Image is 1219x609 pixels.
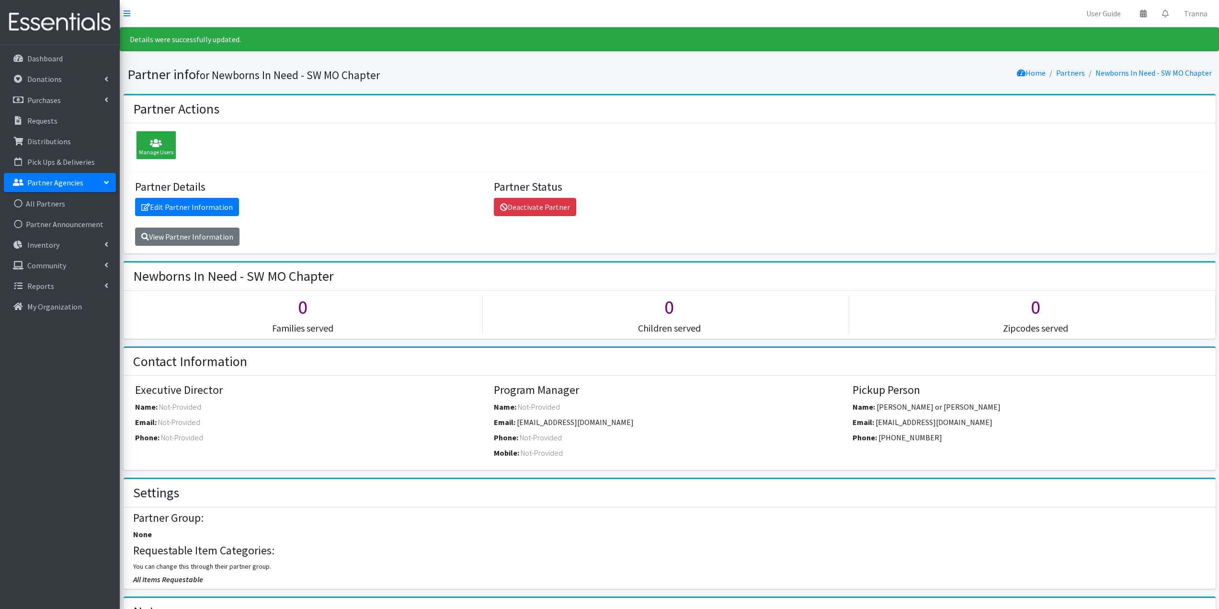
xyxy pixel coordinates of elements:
[135,383,487,397] h4: Executive Director
[133,511,1206,525] h4: Partner Group:
[27,74,62,84] p: Donations
[133,354,247,370] h2: Contact Information
[27,137,71,146] p: Distributions
[517,417,634,427] span: [EMAIL_ADDRESS][DOMAIN_NAME]
[856,322,1215,334] h5: Zipcodes served
[27,157,95,167] p: Pick Ups & Deliveries
[1176,4,1215,23] a: Tranna
[4,132,116,151] a: Distributions
[494,198,576,216] a: Deactivate Partner
[135,416,157,428] label: Email:
[159,402,201,412] span: Not-Provided
[4,215,116,234] a: Partner Announcement
[4,276,116,296] a: Reports
[120,27,1219,51] div: Details were successfully updated.
[490,322,849,334] h5: Children served
[4,297,116,316] a: My Organization
[4,49,116,68] a: Dashboard
[521,448,563,458] span: Not-Provided
[133,485,179,501] h2: Settings
[27,95,61,105] p: Purchases
[136,131,176,160] div: Manage Users
[133,562,1206,572] p: You can change this through their partner group.
[133,101,219,117] h2: Partner Actions
[490,296,849,319] h1: 0
[127,66,666,83] h1: Partner info
[853,401,875,413] label: Name:
[133,529,152,540] label: None
[1017,68,1046,78] a: Home
[27,240,59,250] p: Inventory
[1079,4,1128,23] a: User Guide
[4,256,116,275] a: Community
[856,296,1215,319] h1: 0
[133,268,334,285] h2: Newborns In Need - SW MO Chapter
[878,433,942,442] span: [PHONE_NUMBER]
[27,54,63,63] p: Dashboard
[877,402,1001,412] span: [PERSON_NAME] or [PERSON_NAME]
[4,69,116,89] a: Donations
[135,432,159,443] label: Phone:
[27,281,54,291] p: Reports
[161,433,203,442] span: Not-Provided
[1095,68,1212,78] a: Newborns In Need - SW MO Chapter
[135,401,158,413] label: Name:
[196,68,380,82] small: for Newborns In Need - SW MO Chapter
[876,417,992,427] span: [EMAIL_ADDRESS][DOMAIN_NAME]
[494,180,845,194] h4: Partner Status
[4,91,116,110] a: Purchases
[124,296,482,319] h1: 0
[494,401,516,413] label: Name:
[494,447,519,459] label: Mobile:
[494,432,518,443] label: Phone:
[4,235,116,254] a: Inventory
[4,6,116,38] img: HumanEssentials
[133,544,1206,558] h4: Requestable Item Categories:
[131,142,176,151] a: Manage Users
[27,302,82,311] p: My Organization
[124,322,482,334] h5: Families served
[1056,68,1085,78] a: Partners
[135,198,239,216] a: Edit Partner Information
[4,152,116,172] a: Pick Ups & Deliveries
[27,261,66,270] p: Community
[4,173,116,192] a: Partner Agencies
[158,417,200,427] span: Not-Provided
[494,383,845,397] h4: Program Manager
[518,402,560,412] span: Not-Provided
[27,178,83,187] p: Partner Agencies
[133,575,203,584] span: All Items Requestable
[853,383,1204,397] h4: Pickup Person
[853,432,877,443] label: Phone:
[4,111,116,130] a: Requests
[853,416,874,428] label: Email:
[27,116,57,126] p: Requests
[494,416,515,428] label: Email:
[4,194,116,213] a: All Partners
[135,180,487,194] h4: Partner Details
[135,228,239,246] a: View Partner Information
[520,433,562,442] span: Not-Provided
